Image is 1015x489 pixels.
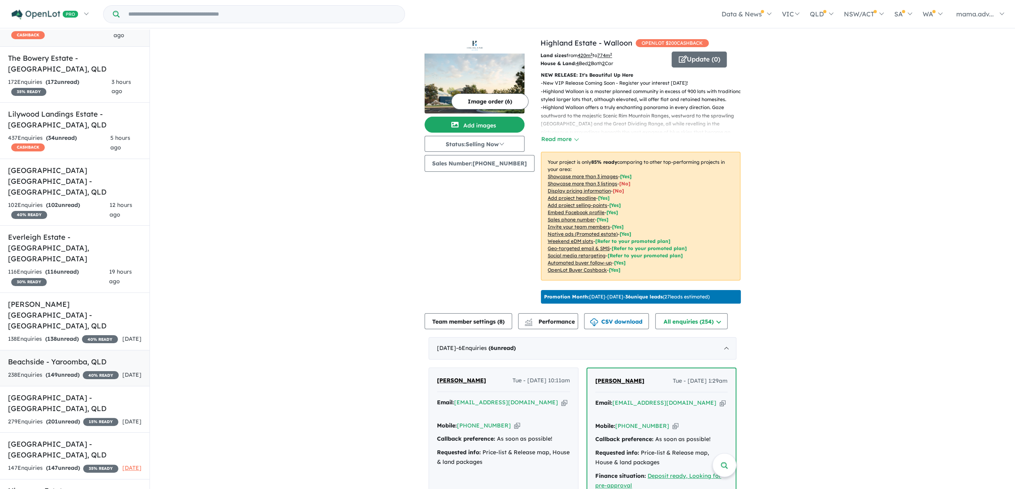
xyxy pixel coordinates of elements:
[47,335,57,342] span: 138
[597,217,608,223] span: [ Yes ]
[578,52,592,58] u: 420 m
[12,10,78,20] img: Openlot PRO Logo White
[512,376,570,386] span: Tue - [DATE] 10:11am
[636,39,709,47] span: OPENLOT $ 200 CASHBACK
[561,398,567,407] button: Copy
[11,143,45,151] span: CASHBACK
[83,465,118,473] span: 35 % READY
[499,318,503,325] span: 8
[8,232,142,264] h5: Everleigh Estate - [GEOGRAPHIC_DATA] , [GEOGRAPHIC_DATA]
[595,472,646,479] strong: Finance situation:
[429,337,736,360] div: [DATE]
[491,344,494,352] span: 6
[544,293,710,300] p: [DATE] - [DATE] - ( 27 leads estimated)
[614,260,626,266] span: [Yes]
[612,224,624,230] span: [ Yes ]
[548,202,607,208] u: Add project selling-points
[46,371,80,378] strong: ( unread)
[590,52,592,56] sup: 2
[122,464,142,471] span: [DATE]
[608,252,683,258] span: [Refer to your promoted plan]
[595,238,670,244] span: [Refer to your promoted plan]
[46,134,77,141] strong: ( unread)
[540,52,566,58] b: Land sizes
[597,52,612,58] u: 774 m
[544,294,589,300] b: Promotion Month:
[524,321,532,326] img: bar-chart.svg
[548,267,607,273] u: OpenLot Buyer Cashback
[451,93,528,109] button: Image order (6)
[610,52,612,56] sup: 2
[548,252,606,258] u: Social media retargeting
[110,201,132,218] span: 12 hours ago
[46,78,79,85] strong: ( unread)
[122,418,142,425] span: [DATE]
[619,181,630,187] span: [ No ]
[121,6,403,23] input: Try estate name, suburb, builder or developer
[613,188,624,194] span: [ No ]
[672,52,727,68] button: Update (0)
[425,117,524,133] button: Add images
[48,78,57,85] span: 172
[590,318,598,326] img: download icon
[541,71,740,79] p: NEW RELEASE: It's Beautiful Up Here
[720,399,726,407] button: Copy
[437,377,486,384] span: [PERSON_NAME]
[428,41,521,50] img: Highland Estate - Walloon Logo
[112,78,131,95] span: 3 hours ago
[541,87,747,104] p: - Highland Walloon is a master planned community in excess of 900 lots with traditional-styled la...
[598,195,610,201] span: [ Yes ]
[673,376,728,386] span: Tue - [DATE] 1:29am
[8,334,118,344] div: 138 Enquir ies
[595,449,639,456] strong: Requested info:
[11,278,47,286] span: 30 % READY
[46,201,80,209] strong: ( unread)
[548,195,596,201] u: Add project headline
[437,376,486,386] a: [PERSON_NAME]
[425,38,524,113] a: Highland Estate - Walloon LogoHighland Estate - Walloon
[514,421,520,430] button: Copy
[525,318,532,323] img: line-chart.svg
[595,448,728,467] div: Price-list & Release map, House & land packages
[8,201,110,220] div: 102 Enquir ies
[541,79,747,87] p: - New VIP Release Coming Soon - Register your interest [DATE]!
[672,422,678,430] button: Copy
[526,318,575,325] span: Performance
[8,109,142,130] h5: Lilywood Landings Estate - [GEOGRAPHIC_DATA] , QLD
[548,245,610,251] u: Geo-targeted email & SMS
[595,435,654,443] strong: Callback preference:
[609,202,621,208] span: [ Yes ]
[8,463,118,473] div: 147 Enquir ies
[595,377,644,384] span: [PERSON_NAME]
[540,60,666,68] p: Bed Bath Car
[956,10,994,18] span: mama.adv...
[612,245,687,251] span: [Refer to your promoted plan]
[114,22,130,39] span: 1 hour ago
[8,370,119,380] div: 238 Enquir ies
[548,173,618,179] u: Showcase more than 3 images
[122,335,142,342] span: [DATE]
[548,217,595,223] u: Sales phone number
[602,60,605,66] u: 2
[48,371,58,378] span: 149
[122,371,142,378] span: [DATE]
[489,344,516,352] strong: ( unread)
[540,38,632,48] a: Highland Estate - Walloon
[8,417,118,427] div: 279 Enquir ies
[595,376,644,386] a: [PERSON_NAME]
[47,268,57,275] span: 116
[595,399,612,406] strong: Email:
[437,422,457,429] strong: Mobile:
[8,21,114,40] div: 254 Enquir ies
[548,209,604,215] u: Embed Facebook profile
[8,439,142,460] h5: [GEOGRAPHIC_DATA] - [GEOGRAPHIC_DATA] , QLD
[83,418,118,426] span: 15 % READY
[8,392,142,414] h5: [GEOGRAPHIC_DATA] - [GEOGRAPHIC_DATA] , QLD
[437,399,454,406] strong: Email:
[8,267,109,286] div: 116 Enquir ies
[548,260,612,266] u: Automated buyer follow-up
[548,181,617,187] u: Showcase more than 3 listings
[8,53,142,74] h5: The Bowery Estate - [GEOGRAPHIC_DATA] , QLD
[48,418,58,425] span: 201
[592,52,612,58] span: to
